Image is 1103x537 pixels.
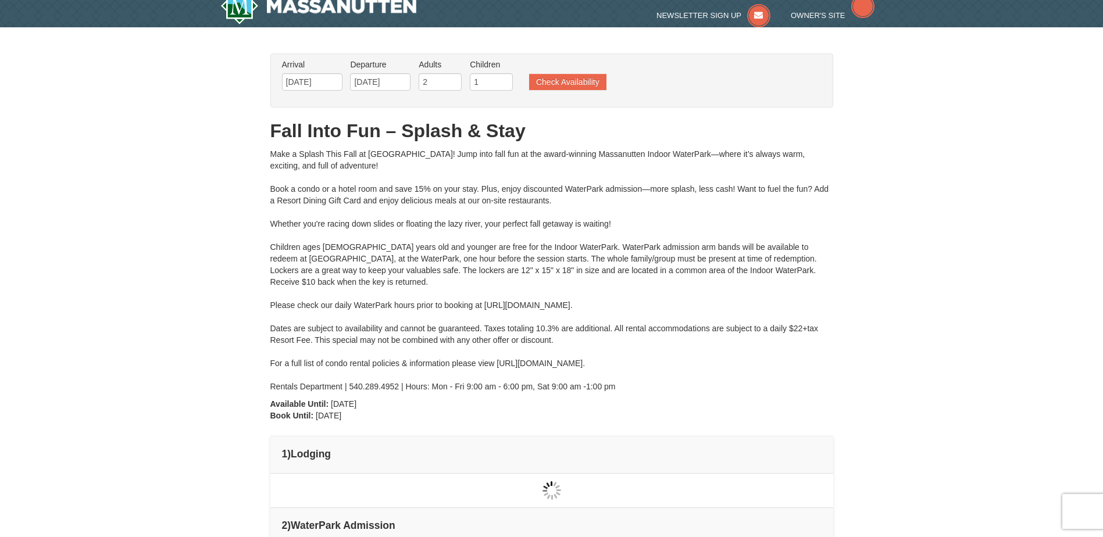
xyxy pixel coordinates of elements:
h4: 1 Lodging [282,448,822,460]
strong: Available Until: [270,399,329,409]
div: Make a Splash This Fall at [GEOGRAPHIC_DATA]! Jump into fall fun at the award-winning Massanutten... [270,148,833,392]
h4: 2 WaterPark Admission [282,520,822,531]
span: ) [287,520,291,531]
h1: Fall Into Fun – Splash & Stay [270,119,833,142]
label: Adults [419,59,462,70]
label: Arrival [282,59,342,70]
span: [DATE] [316,411,341,420]
strong: Book Until: [270,411,314,420]
button: Check Availability [529,74,606,90]
span: Newsletter Sign Up [656,11,741,20]
img: wait gif [542,481,561,500]
a: Owner's Site [791,11,874,20]
label: Departure [350,59,410,70]
label: Children [470,59,513,70]
span: ) [287,448,291,460]
span: [DATE] [331,399,356,409]
span: Owner's Site [791,11,845,20]
a: Newsletter Sign Up [656,11,770,20]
